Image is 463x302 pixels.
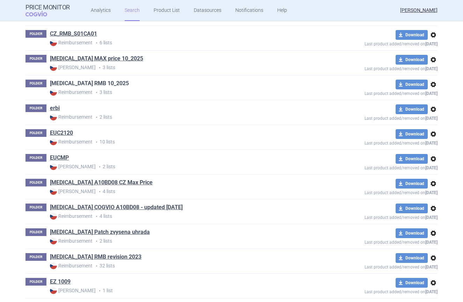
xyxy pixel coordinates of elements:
strong: [PERSON_NAME] [50,188,96,195]
p: FOLDER [25,278,46,286]
p: Last product added/removed on [314,238,438,245]
p: Last product added/removed on [314,89,438,96]
i: • [96,64,103,71]
a: Price MonitorCOGVIO [25,4,70,17]
i: • [93,213,100,220]
h1: Eucreas A10BD08 CZ Max Price [50,179,153,188]
strong: [DATE] [425,42,438,46]
button: Download [396,179,428,189]
img: CZ [50,237,57,244]
strong: Reimbursement [50,213,93,220]
a: EUC2120 [50,129,73,137]
button: Download [396,80,428,89]
strong: Reimbursement [50,237,93,244]
i: • [93,238,100,245]
strong: [PERSON_NAME] [50,163,96,170]
p: FOLDER [25,80,46,87]
p: 6 lists [50,39,314,46]
h1: Exelon Patch zvysena uhrada [50,228,150,237]
button: Download [396,204,428,213]
a: erbi [50,104,60,112]
a: [MEDICAL_DATA] A10BD08 CZ Max Price [50,179,153,186]
img: CZ [50,262,57,269]
p: Last product added/removed on [314,263,438,270]
strong: [DATE] [425,91,438,96]
p: FOLDER [25,104,46,112]
h1: erbi [50,104,60,113]
a: [MEDICAL_DATA] RMB 10_2025 [50,80,129,87]
strong: [PERSON_NAME] [50,287,96,294]
p: 32 lists [50,262,314,270]
h1: Entresto MAX price 10_2025 [50,55,143,64]
p: Last product added/removed on [314,288,438,294]
a: EZ 1009 [50,278,71,286]
p: Last product added/removed on [314,139,438,146]
button: Download [396,228,428,238]
a: [MEDICAL_DATA] RMB revision 2023 [50,253,141,261]
p: FOLDER [25,253,46,261]
p: 4 lists [50,188,314,195]
p: 2 lists [50,163,314,170]
h1: CZ_RMB_S01CA01 [50,30,97,39]
strong: [DATE] [425,116,438,121]
i: • [93,263,100,270]
strong: [DATE] [425,289,438,294]
strong: Reimbursement [50,39,93,46]
p: Last product added/removed on [314,164,438,170]
a: CZ_RMB_S01CA01 [50,30,97,38]
img: CZ [50,89,57,96]
h1: ENTRESTO RMB 10_2025 [50,80,129,89]
i: • [93,89,100,96]
strong: [PERSON_NAME] [50,64,96,71]
i: • [93,114,100,121]
i: • [93,39,100,46]
i: • [96,287,103,294]
h1: EUCMP [50,154,69,163]
img: CZ [50,138,57,145]
p: FOLDER [25,30,46,38]
strong: [DATE] [425,66,438,71]
p: 10 lists [50,138,314,146]
strong: Price Monitor [25,4,70,11]
p: Last product added/removed on [314,114,438,121]
strong: [DATE] [425,215,438,220]
strong: Reimbursement [50,262,93,269]
button: Download [396,278,428,288]
button: Download [396,104,428,114]
i: • [93,139,100,146]
p: 1 list [50,287,314,294]
i: • [96,188,103,195]
strong: [DATE] [425,165,438,170]
p: Last product added/removed on [314,189,438,195]
img: CZ [50,113,57,120]
p: FOLDER [25,154,46,162]
p: FOLDER [25,228,46,236]
a: [MEDICAL_DATA] MAX price 10_2025 [50,55,143,62]
p: Last product added/removed on [314,213,438,220]
p: 4 lists [50,213,314,220]
a: EUCMP [50,154,69,162]
h1: EUC2120 [50,129,73,138]
h1: Exelon RMB revision 2023 [50,253,141,262]
p: 3 lists [50,89,314,96]
img: CZ [50,163,57,170]
button: Download [396,154,428,164]
p: Last product added/removed on [314,40,438,46]
p: FOLDER [25,55,46,62]
strong: [DATE] [425,141,438,146]
p: 2 lists [50,113,314,121]
strong: Reimbursement [50,89,93,96]
img: CZ [50,287,57,294]
p: 3 lists [50,64,314,71]
strong: [DATE] [425,265,438,270]
span: COGVIO [25,11,57,16]
a: [MEDICAL_DATA] COGVIO A10BD08 - updated [DATE] [50,204,183,211]
p: FOLDER [25,179,46,186]
strong: [DATE] [425,240,438,245]
button: Download [396,253,428,263]
img: CZ [50,188,57,195]
h1: EZ 1009 [50,278,71,287]
p: FOLDER [25,129,46,137]
img: CZ [50,64,57,71]
p: Last product added/removed on [314,65,438,71]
